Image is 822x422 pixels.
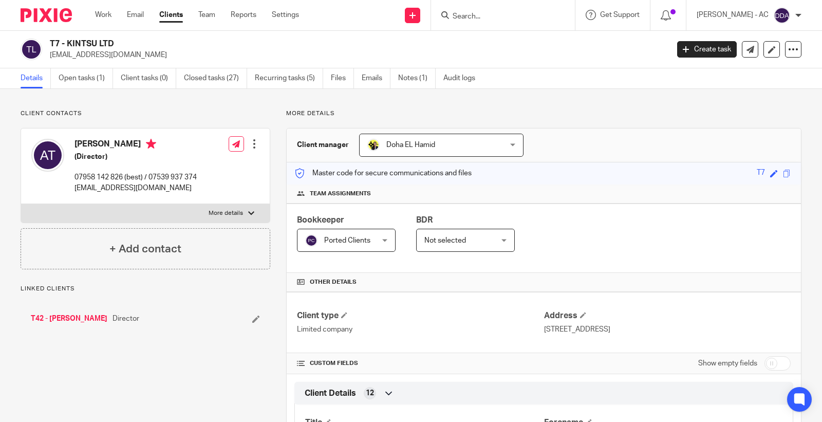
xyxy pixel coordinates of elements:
[443,68,483,88] a: Audit logs
[362,68,390,88] a: Emails
[386,141,435,149] span: Doha EL Hamid
[50,50,662,60] p: [EMAIL_ADDRESS][DOMAIN_NAME]
[286,109,801,118] p: More details
[677,41,737,58] a: Create task
[544,324,791,335] p: [STREET_ADDRESS]
[121,68,176,88] a: Client tasks (0)
[74,183,197,193] p: [EMAIL_ADDRESS][DOMAIN_NAME]
[305,388,356,399] span: Client Details
[31,314,107,324] a: T42 - [PERSON_NAME]
[305,234,317,247] img: svg%3E
[74,152,197,162] h5: (Director)
[109,241,181,257] h4: + Add contact
[21,39,42,60] img: svg%3E
[297,310,544,321] h4: Client type
[310,278,357,286] span: Other details
[544,310,791,321] h4: Address
[209,209,243,217] p: More details
[127,10,144,20] a: Email
[184,68,247,88] a: Closed tasks (27)
[74,172,197,182] p: 07958 142 826 (best) / 07539 937 374
[74,139,197,152] h4: [PERSON_NAME]
[159,10,183,20] a: Clients
[255,68,323,88] a: Recurring tasks (5)
[331,68,354,88] a: Files
[698,358,757,369] label: Show empty fields
[424,237,466,244] span: Not selected
[398,68,436,88] a: Notes (1)
[21,285,270,293] p: Linked clients
[21,68,51,88] a: Details
[21,8,72,22] img: Pixie
[297,324,544,335] p: Limited company
[366,388,374,398] span: 12
[297,359,544,368] h4: CUSTOM FIELDS
[231,10,256,20] a: Reports
[272,10,299,20] a: Settings
[146,139,156,149] i: Primary
[21,109,270,118] p: Client contacts
[310,190,371,198] span: Team assignments
[198,10,215,20] a: Team
[297,140,349,150] h3: Client manager
[416,216,433,224] span: BDR
[50,39,539,49] h2: T7 - KINTSU LTD
[294,168,472,178] p: Master code for secure communications and files
[452,12,544,22] input: Search
[95,10,111,20] a: Work
[297,216,344,224] span: Bookkeeper
[31,139,64,172] img: svg%3E
[774,7,790,24] img: svg%3E
[113,314,139,324] span: Director
[367,139,380,151] img: Doha-Starbridge.jpg
[600,11,640,19] span: Get Support
[697,10,769,20] p: [PERSON_NAME] - AC
[59,68,113,88] a: Open tasks (1)
[324,237,370,244] span: Ported Clients
[757,168,765,179] div: T7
